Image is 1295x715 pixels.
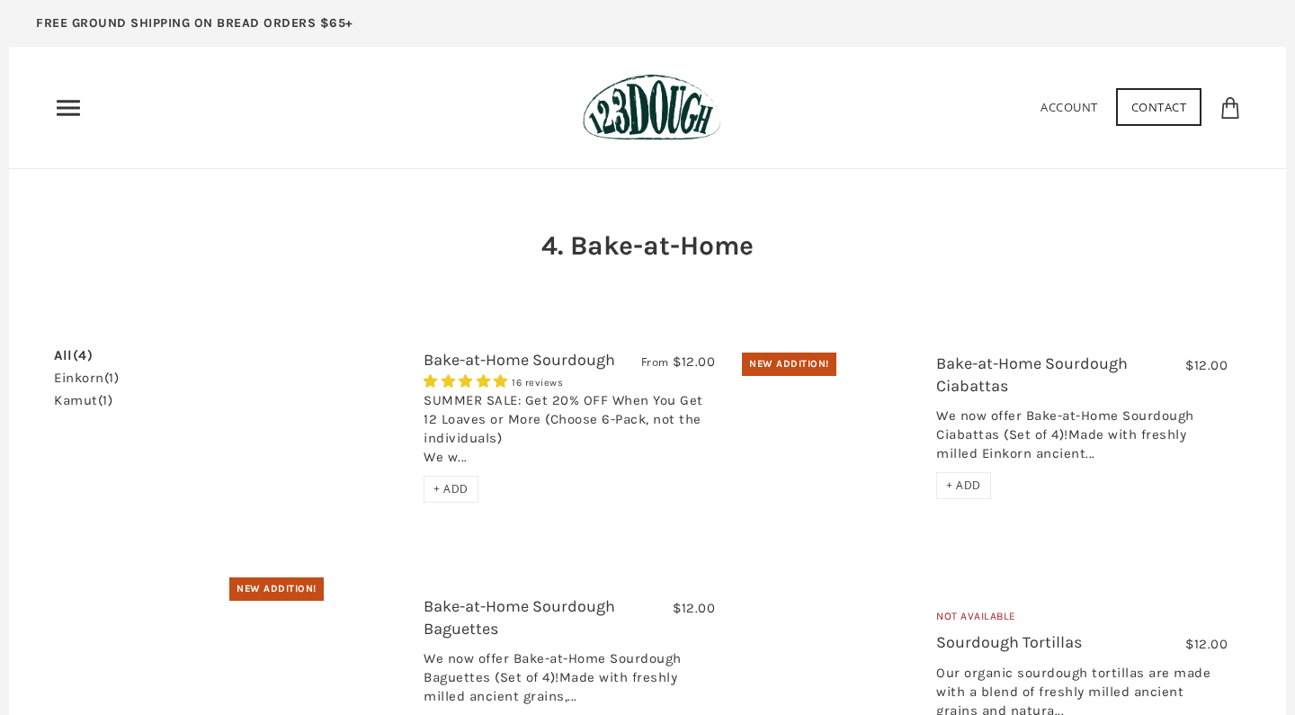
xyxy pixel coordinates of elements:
[424,596,615,639] a: Bake-at-Home Sourdough Baguettes
[424,649,715,715] div: We now offer Bake-at-Home Sourdough Baguettes (Set of 4)!Made with freshly milled ancient grains,...
[742,369,923,484] a: Bake-at-Home Sourdough Ciabattas
[936,632,1082,652] a: Sourdough Tortillas
[1040,99,1098,115] a: Account
[424,373,512,389] span: 4.75 stars
[424,391,715,476] div: SUMMER SALE: Get 20% OFF When You Get 12 Loaves or More (Choose 6-Pack, not the individuals) We w...
[98,392,113,408] span: (1)
[433,481,469,496] span: + ADD
[229,577,324,601] div: New Addition!
[73,347,94,363] span: (4)
[36,13,353,33] p: FREE GROUND SHIPPING ON BREAD ORDERS $65+
[535,227,760,264] h2: 4. Bake-at-Home
[1116,88,1202,126] a: Contact
[104,370,120,386] span: (1)
[936,472,991,499] div: + ADD
[936,407,1228,472] div: We now offer Bake-at-Home Sourdough Ciabattas (Set of 4)!Made with freshly milled Einkorn ancient...
[9,9,380,47] a: FREE GROUND SHIPPING ON BREAD ORDERS $65+
[641,354,669,370] span: From
[946,478,981,493] span: + ADD
[424,476,478,503] div: + ADD
[673,353,715,370] span: $12.00
[54,371,119,385] a: einkorn(1)
[424,350,615,370] a: Bake-at-Home Sourdough
[512,377,563,389] span: 16 reviews
[54,394,112,407] a: kamut(1)
[1185,636,1228,652] span: $12.00
[229,371,410,481] a: Bake-at-Home Sourdough
[936,608,1228,632] div: Not Available
[54,349,93,362] a: All(4)
[54,94,83,122] nav: Primary
[673,600,715,616] span: $12.00
[936,353,1128,396] a: Bake-at-Home Sourdough Ciabattas
[583,74,720,141] img: 123Dough Bakery
[742,353,836,376] div: New Addition!
[1185,357,1228,373] span: $12.00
